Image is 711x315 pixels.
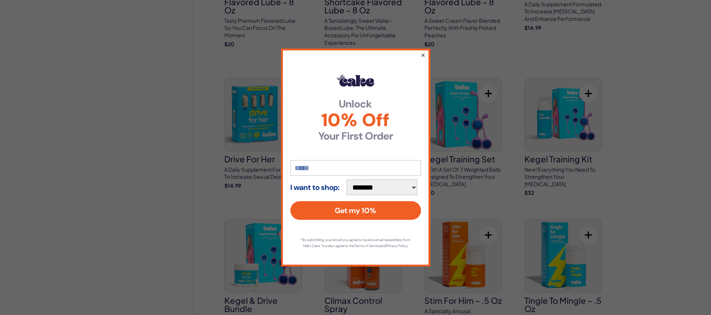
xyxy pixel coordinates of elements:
a: Privacy Policy [386,243,407,248]
button: Get my 10% [290,201,421,220]
strong: Unlock [290,99,421,109]
strong: I want to shop: [290,183,340,191]
button: × [420,50,425,59]
strong: Your First Order [290,131,421,141]
a: Terms of Service [354,243,380,248]
p: *By submitting your email you agree to receive email newsletters from Hello Cake. You also agree ... [298,237,414,249]
img: Hello Cake [337,75,374,87]
span: 10% Off [290,111,421,129]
